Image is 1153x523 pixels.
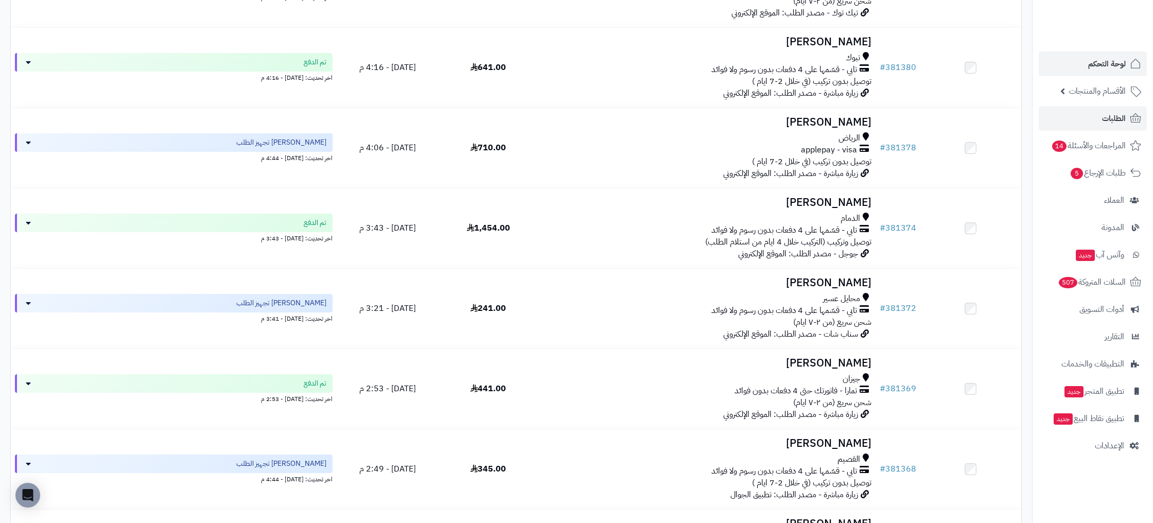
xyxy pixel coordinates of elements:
[543,116,871,128] h3: [PERSON_NAME]
[880,142,885,154] span: #
[711,64,857,76] span: تابي - قسّمها على 4 دفعات بدون رسوم ولا فوائد
[470,61,506,74] span: 641.00
[1052,141,1067,152] span: 14
[236,298,326,308] span: [PERSON_NAME] تجهيز الطلب
[304,218,326,228] span: تم الدفع
[711,224,857,236] span: تابي - قسّمها على 4 دفعات بدون رسوم ولا فوائد
[735,385,857,397] span: تمارا - فاتورتك حتى 4 دفعات بدون فوائد
[1059,277,1077,288] span: 507
[1063,384,1124,398] span: تطبيق المتجر
[1102,220,1124,235] span: المدونة
[823,293,860,305] span: محايل عسير
[1039,133,1147,158] a: المراجعات والأسئلة14
[304,378,326,389] span: تم الدفع
[1076,250,1095,261] span: جديد
[880,302,885,315] span: #
[1095,439,1124,453] span: الإعدادات
[880,463,885,475] span: #
[752,477,871,489] span: توصيل بدون تركيب (في خلال 2-7 ايام )
[1039,51,1147,76] a: لوحة التحكم
[738,248,858,260] span: جوجل - مصدر الطلب: الموقع الإلكتروني
[470,382,506,395] span: 441.00
[236,459,326,469] span: [PERSON_NAME] تجهيز الطلب
[1075,248,1124,262] span: وآتس آب
[470,302,506,315] span: 241.00
[543,357,871,369] h3: [PERSON_NAME]
[15,72,333,82] div: اخر تحديث: [DATE] - 4:16 م
[731,7,858,19] span: تيك توك - مصدر الطلب: الموقع الإلكتروني
[1104,193,1124,207] span: العملاء
[1083,29,1143,50] img: logo-2.png
[880,222,885,234] span: #
[730,489,858,501] span: زيارة مباشرة - مصدر الطلب: تطبيق الجوال
[359,222,416,234] span: [DATE] - 3:43 م
[1039,188,1147,213] a: العملاء
[880,61,916,74] a: #381380
[236,137,326,148] span: [PERSON_NAME] تجهيز الطلب
[15,312,333,323] div: اخر تحديث: [DATE] - 3:41 م
[711,465,857,477] span: تابي - قسّمها على 4 دفعات بدون رسوم ولا فوائد
[1079,302,1124,317] span: أدوات التسويق
[1102,111,1126,126] span: الطلبات
[1088,57,1126,71] span: لوحة التحكم
[1051,138,1126,153] span: المراجعات والأسئلة
[752,155,871,168] span: توصيل بدون تركيب (في خلال 2-7 ايام )
[1039,215,1147,240] a: المدونة
[1058,275,1126,289] span: السلات المتروكة
[1061,357,1124,371] span: التطبيقات والخدمات
[15,483,40,508] div: Open Intercom Messenger
[723,408,858,421] span: زيارة مباشرة - مصدر الطلب: الموقع الإلكتروني
[1039,106,1147,131] a: الطلبات
[359,142,416,154] span: [DATE] - 4:06 م
[880,463,916,475] a: #381368
[15,232,333,243] div: اخر تحديث: [DATE] - 3:43 م
[1039,352,1147,376] a: التطبيقات والخدمات
[880,382,885,395] span: #
[15,393,333,404] div: اخر تحديث: [DATE] - 2:53 م
[880,302,916,315] a: #381372
[359,302,416,315] span: [DATE] - 3:21 م
[841,213,860,224] span: الدمام
[359,61,416,74] span: [DATE] - 4:16 م
[801,144,857,156] span: applepay - visa
[15,473,333,484] div: اخر تحديث: [DATE] - 4:44 م
[752,75,871,88] span: توصيل بدون تركيب (في خلال 2-7 ايام )
[543,197,871,208] h3: [PERSON_NAME]
[793,396,871,409] span: شحن سريع (من ٢-٧ ايام)
[705,236,871,248] span: توصيل وتركيب (التركيب خلال 4 ايام من استلام الطلب)
[838,132,860,144] span: الرياض
[1039,406,1147,431] a: تطبيق نقاط البيعجديد
[470,142,506,154] span: 710.00
[1039,161,1147,185] a: طلبات الإرجاع5
[846,52,860,64] span: تبوك
[837,454,860,465] span: القصيم
[880,222,916,234] a: #381374
[1039,433,1147,458] a: الإعدادات
[304,57,326,67] span: تم الدفع
[467,222,510,234] span: 1,454.00
[1064,386,1084,397] span: جديد
[543,438,871,449] h3: [PERSON_NAME]
[723,167,858,180] span: زيارة مباشرة - مصدر الطلب: الموقع الإلكتروني
[711,305,857,317] span: تابي - قسّمها على 4 دفعات بدون رسوم ولا فوائد
[543,277,871,289] h3: [PERSON_NAME]
[359,463,416,475] span: [DATE] - 2:49 م
[543,36,871,48] h3: [PERSON_NAME]
[880,61,885,74] span: #
[1105,329,1124,344] span: التقارير
[880,142,916,154] a: #381378
[1053,411,1124,426] span: تطبيق نقاط البيع
[359,382,416,395] span: [DATE] - 2:53 م
[1069,84,1126,98] span: الأقسام والمنتجات
[843,373,860,385] span: جيزان
[1039,242,1147,267] a: وآتس آبجديد
[793,316,871,328] span: شحن سريع (من ٢-٧ ايام)
[1070,166,1126,180] span: طلبات الإرجاع
[1039,324,1147,349] a: التقارير
[470,463,506,475] span: 345.00
[880,382,916,395] a: #381369
[1054,413,1073,425] span: جديد
[1039,379,1147,404] a: تطبيق المتجرجديد
[1039,270,1147,294] a: السلات المتروكة507
[1039,297,1147,322] a: أدوات التسويق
